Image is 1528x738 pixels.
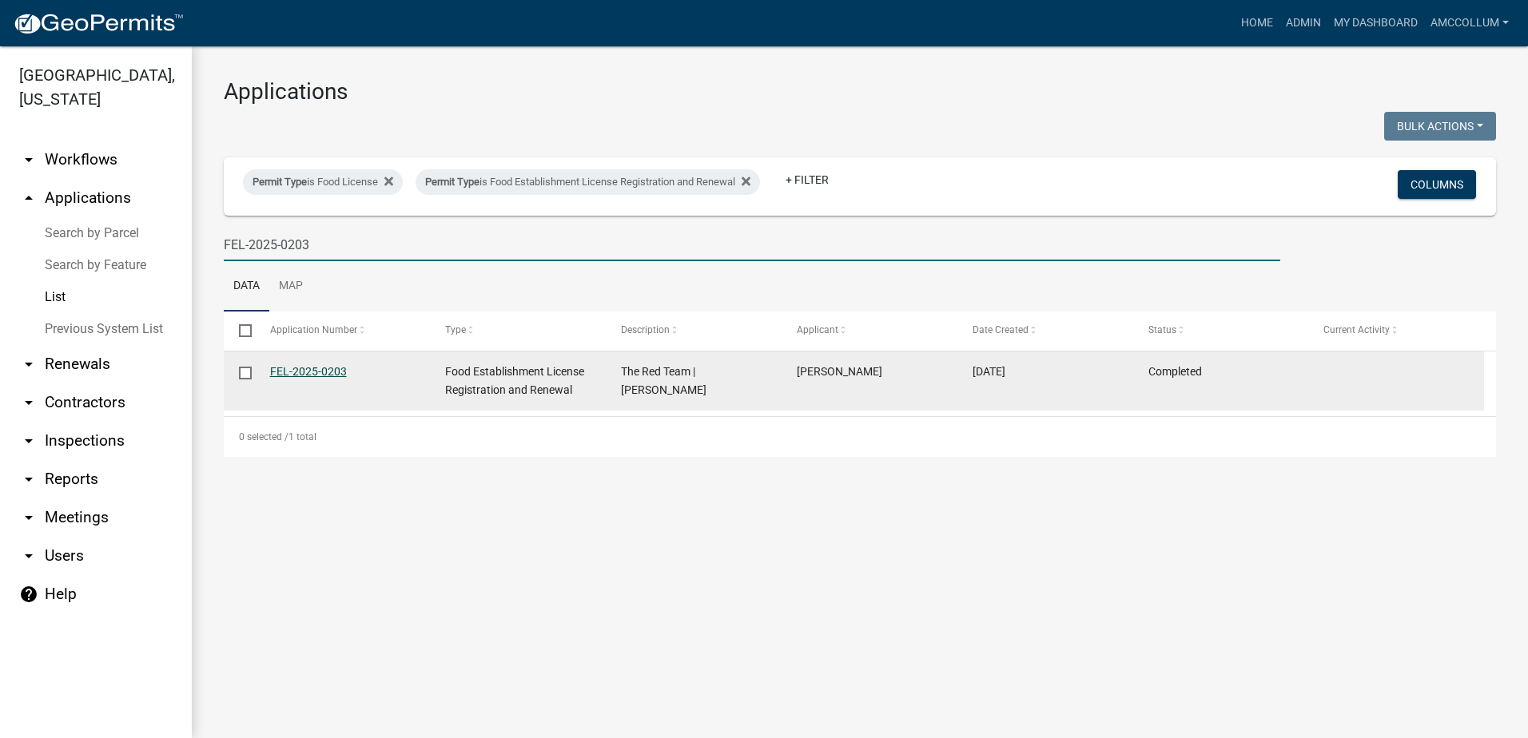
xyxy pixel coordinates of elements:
[1148,324,1176,335] span: Status
[254,311,430,350] datatable-header-cell: Application Number
[224,78,1496,105] h3: Applications
[1132,311,1308,350] datatable-header-cell: Status
[253,176,307,188] span: Permit Type
[621,324,670,335] span: Description
[445,324,466,335] span: Type
[243,169,403,195] div: is Food License
[973,365,1005,378] span: 08/06/2025
[19,355,38,374] i: arrow_drop_down
[19,188,38,208] i: arrow_drop_up
[19,470,38,489] i: arrow_drop_down
[19,585,38,604] i: help
[797,365,882,378] span: Heather Meadors
[1279,8,1327,38] a: Admin
[1398,170,1476,199] button: Columns
[430,311,606,350] datatable-header-cell: Type
[19,431,38,450] i: arrow_drop_down
[1308,311,1484,350] datatable-header-cell: Current Activity
[1384,112,1496,141] button: Bulk Actions
[19,546,38,565] i: arrow_drop_down
[445,365,584,396] span: Food Establishment License Registration and Renewal
[621,365,706,396] span: The Red Team | Heath Meadors
[269,261,312,312] a: Map
[973,324,1029,335] span: Date Created
[1327,8,1424,38] a: My Dashboard
[224,417,1496,457] div: 1 total
[606,311,782,350] datatable-header-cell: Description
[19,150,38,169] i: arrow_drop_down
[270,365,347,378] a: FEL-2025-0203
[1235,8,1279,38] a: Home
[224,261,269,312] a: Data
[270,324,357,335] span: Application Number
[1424,8,1515,38] a: amccollum
[773,165,842,194] a: + Filter
[782,311,957,350] datatable-header-cell: Applicant
[425,176,479,188] span: Permit Type
[19,393,38,412] i: arrow_drop_down
[224,228,1280,261] input: Search for applications
[1323,324,1390,335] span: Current Activity
[224,311,254,350] datatable-header-cell: Select
[797,324,838,335] span: Applicant
[957,311,1133,350] datatable-header-cell: Date Created
[416,169,760,195] div: is Food Establishment License Registration and Renewal
[1148,365,1202,378] span: Completed
[19,508,38,527] i: arrow_drop_down
[239,431,288,442] span: 0 selected /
